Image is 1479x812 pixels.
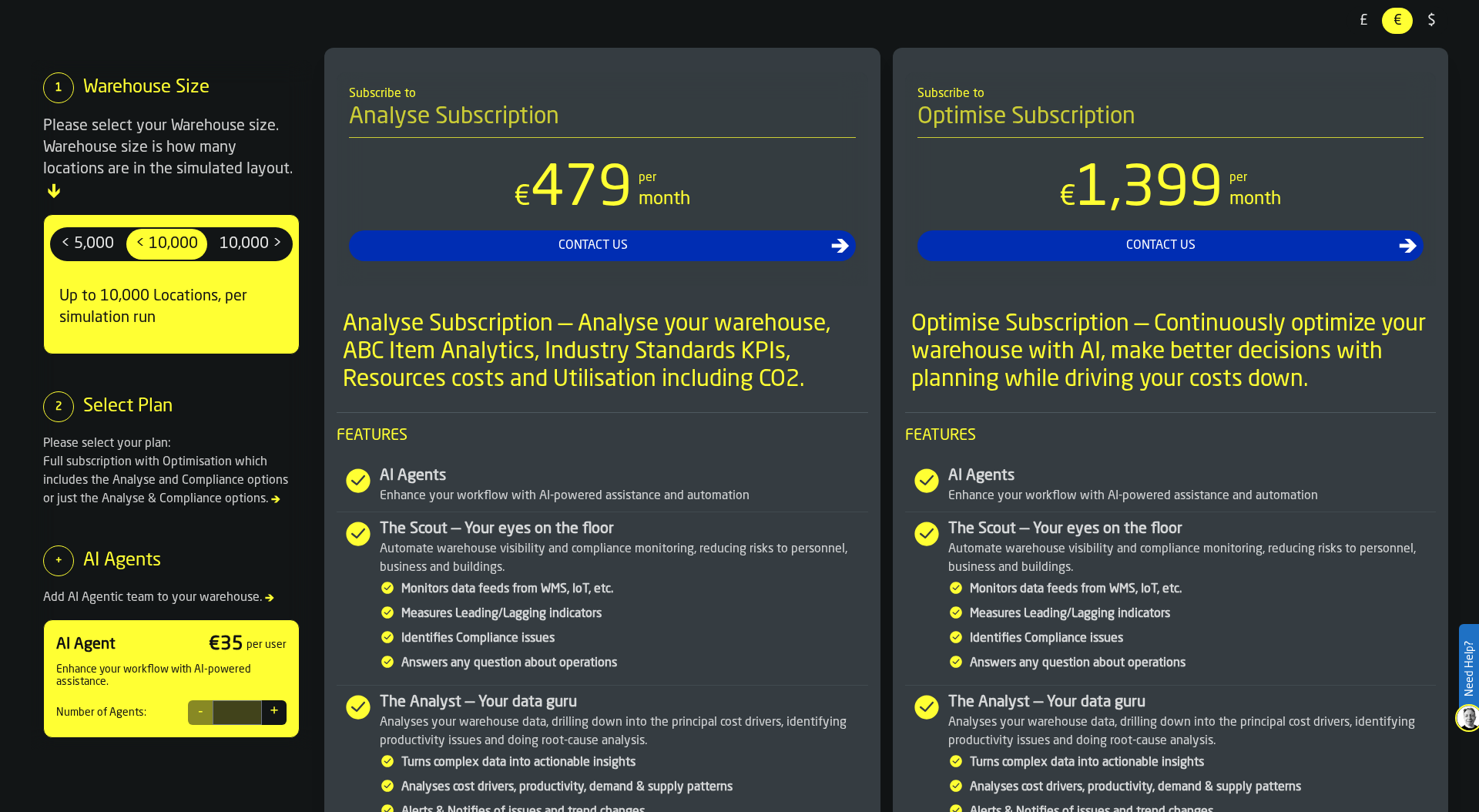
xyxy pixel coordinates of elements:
[210,229,291,260] div: thumb
[380,713,868,750] div: Analyses your warehouse data, drilling down into the principal cost drivers, identifying producti...
[970,753,1437,772] div: Turns complex data into actionable insights
[126,229,207,260] div: thumb
[905,425,1437,447] span: Features
[1385,11,1410,31] span: €
[401,580,868,599] div: Monitors data feeds from WMS, IoT, etc.
[380,518,868,540] div: The Scout — Your eyes on the floor
[213,232,288,257] span: 10,000 >
[948,540,1437,577] div: Automate warehouse visibility and compliance monitoring, reducing risks to personnel, business an...
[401,778,868,797] div: Analyses cost drivers, productivity, demand & supply patterns
[948,465,1437,487] div: AI Agents
[401,629,868,648] div: Identifies Compliance issues
[83,75,210,100] div: Warehouse Size
[948,692,1437,713] div: The Analyst — Your data guru
[262,700,287,725] button: +
[1461,626,1477,712] label: Need Help?
[1380,6,1414,35] label: button-switch-multi-€
[380,465,868,487] div: AI Agents
[401,753,868,772] div: Turns complex data into actionable insights
[917,230,1424,261] button: button-Contact Us
[1419,11,1444,31] span: $
[56,706,146,719] div: Number of Agents:
[50,227,125,261] label: button-switch-multi-< 5,000
[52,229,123,260] div: thumb
[917,85,1424,103] div: Subscribe to
[349,85,856,103] div: Subscribe to
[970,629,1437,648] div: Identifies Compliance issues
[948,518,1437,540] div: The Scout — Your eyes on the floor
[43,116,300,202] div: Please select your Warehouse size. Warehouse size is how many locations are in the simulated layout.
[1348,8,1379,34] div: thumb
[380,540,868,577] div: Automate warehouse visibility and compliance monitoring, reducing risks to personnel, business an...
[1351,11,1376,31] span: £
[125,227,209,261] label: button-switch-multi-< 10,000
[43,391,74,422] div: 2
[401,605,868,623] div: Measures Leading/Lagging indicators
[639,187,690,212] div: month
[1416,8,1447,34] div: thumb
[970,580,1437,599] div: Monitors data feeds from WMS, IoT, etc.
[50,273,293,341] div: Up to 10,000 Locations, per simulation run
[948,713,1437,750] div: Analyses your warehouse data, drilling down into the principal cost drivers, identifying producti...
[380,692,868,713] div: The Analyst — Your data guru
[970,654,1437,673] div: Answers any question about operations
[911,310,1437,394] div: Optimise Subscription — Continuously optimize your warehouse with AI, make better decisions with ...
[83,549,161,573] div: AI Agents
[56,663,287,688] div: Enhance your workflow with AI-powered assistance.
[970,778,1437,797] div: Analyses cost drivers, productivity, demand & supply patterns
[349,230,856,261] button: button-Contact Us
[209,632,243,657] div: € 35
[924,237,1400,255] div: Contact Us
[209,227,293,261] label: button-switch-multi-10,000 >
[380,487,868,505] div: Enhance your workflow with AI-powered assistance and automation
[188,700,213,725] button: -
[129,232,204,257] span: < 10,000
[56,634,116,656] div: AI Agent
[401,654,868,673] div: Answers any question about operations
[43,72,74,103] div: 1
[55,232,120,257] span: < 5,000
[639,169,656,187] div: per
[337,425,868,447] span: Features
[1347,6,1380,35] label: button-switch-multi-£
[1229,169,1247,187] div: per
[83,394,173,419] div: Select Plan
[1414,6,1448,35] label: button-switch-multi-$
[1059,182,1076,213] span: €
[970,605,1437,623] div: Measures Leading/Lagging indicators
[43,545,74,576] div: +
[343,310,868,394] div: Analyse Subscription — Analyse your warehouse, ABC Item Analytics, Industry Standards KPIs, Resou...
[948,487,1437,505] div: Enhance your workflow with AI-powered assistance and automation
[531,163,632,218] span: 479
[43,435,300,508] div: Please select your plan: Full subscription with Optimisation which includes the Analyse and Compl...
[355,237,831,255] div: Contact Us
[246,639,287,651] div: per user
[514,182,531,213] span: €
[349,103,856,138] h4: Analyse Subscription
[43,589,300,607] div: Add AI Agentic team to your warehouse.
[1382,8,1413,34] div: thumb
[1076,163,1223,218] span: 1,399
[1229,187,1281,212] div: month
[917,103,1424,138] h4: Optimise Subscription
